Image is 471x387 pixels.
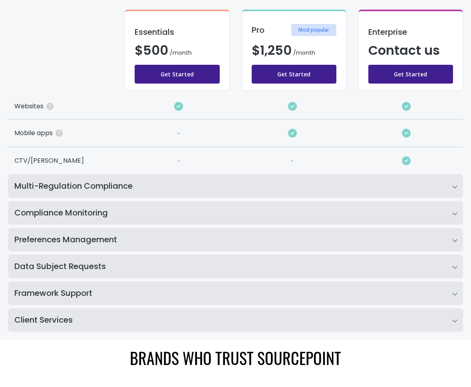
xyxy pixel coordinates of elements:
h3: Essentials [135,28,219,36]
span: $ [252,41,292,59]
a: Get Started [135,65,219,84]
div: CTV/[PERSON_NAME] [8,147,122,174]
span: 500 [143,41,168,59]
summary: Compliance Monitoring [8,201,463,225]
span: /month [293,49,315,57]
div: - [177,157,181,166]
span: Most popular [291,24,336,36]
summary: Multi-Regulation Compliance [8,174,463,198]
span: 1,250 [260,41,292,59]
h3: Pro [252,26,264,34]
div: Mobile apps [8,120,122,147]
div: - [177,129,181,139]
div: - [290,157,294,166]
a: Get Started [252,65,336,84]
summary: Preferences Management [8,228,463,251]
span: /month [170,49,192,57]
span: $ [135,41,168,59]
summary: Framework Support [8,281,463,305]
div: Websites [8,94,122,120]
a: Get Started [368,65,453,84]
h3: Enterprise [368,28,453,36]
span: Contact us [368,41,440,59]
summary: Client Services [8,308,463,332]
summary: Data Subject Requests [8,255,463,278]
